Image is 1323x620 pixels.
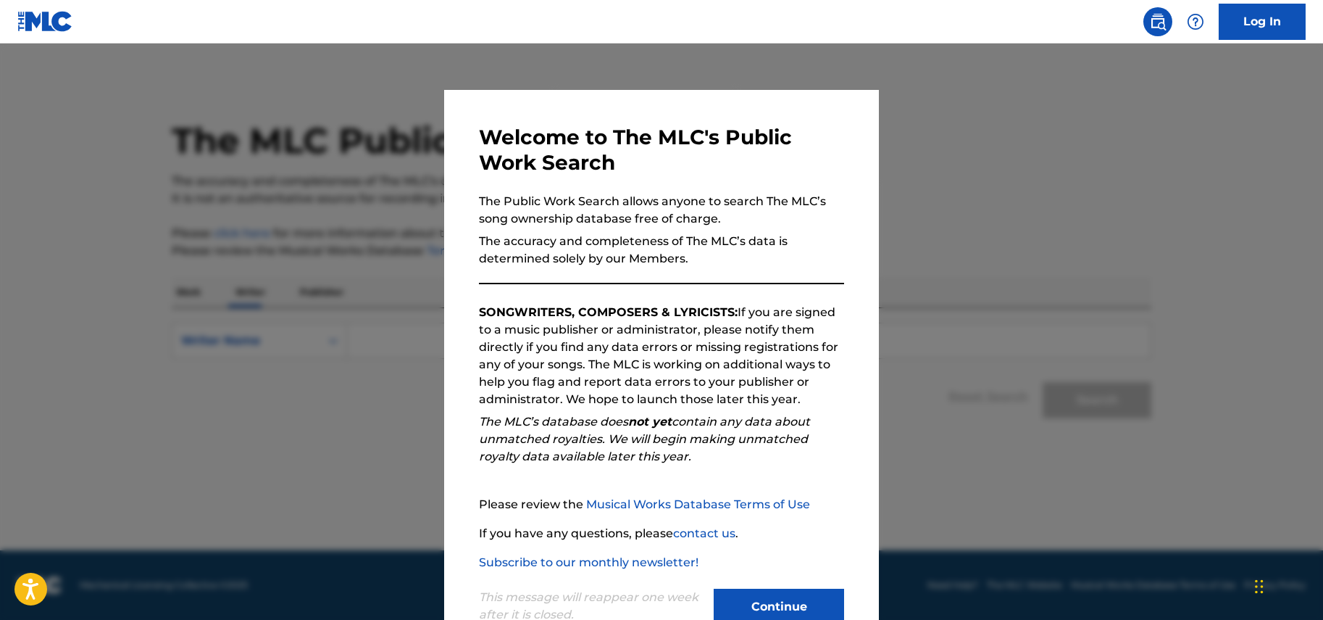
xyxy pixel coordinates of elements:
p: The Public Work Search allows anyone to search The MLC’s song ownership database free of charge. [479,193,844,228]
strong: not yet [628,415,672,429]
a: contact us [673,526,735,540]
p: If you have any questions, please . [479,525,844,542]
em: The MLC’s database does contain any data about unmatched royalties. We will begin making unmatche... [479,415,810,463]
a: Public Search [1143,7,1172,36]
img: help [1187,13,1204,30]
strong: SONGWRITERS, COMPOSERS & LYRICISTS: [479,305,738,319]
p: If you are signed to a music publisher or administrator, please notify them directly if you find ... [479,304,844,408]
iframe: Chat Widget [1251,550,1323,620]
div: Drag [1255,565,1264,608]
a: Subscribe to our monthly newsletter! [479,555,698,569]
p: The accuracy and completeness of The MLC’s data is determined solely by our Members. [479,233,844,268]
img: MLC Logo [17,11,73,32]
div: Help [1181,7,1210,36]
img: search [1149,13,1167,30]
h3: Welcome to The MLC's Public Work Search [479,125,844,175]
a: Musical Works Database Terms of Use [586,497,810,511]
p: Please review the [479,496,844,513]
a: Log In [1219,4,1306,40]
